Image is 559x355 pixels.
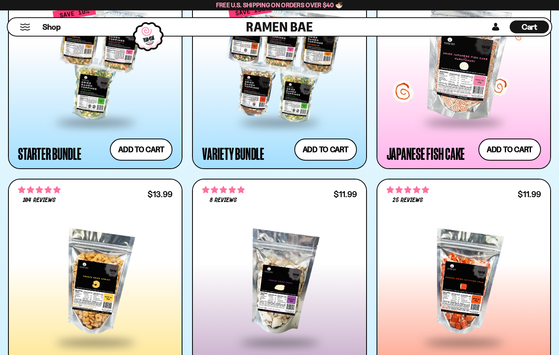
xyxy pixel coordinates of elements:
[20,24,30,31] button: Mobile Menu Trigger
[210,197,237,204] span: 8 reviews
[110,139,172,161] button: Add to cart
[216,1,343,9] span: Free U.S. Shipping on Orders over $40 🍜
[334,190,357,198] div: $11.99
[522,22,537,32] span: Cart
[148,190,172,198] div: $13.99
[478,139,541,161] button: Add to cart
[43,20,61,33] a: Shop
[510,18,549,36] div: Cart
[18,185,61,195] span: 4.90 stars
[393,197,423,204] span: 25 reviews
[202,146,264,161] div: Variety Bundle
[387,146,465,161] div: Japanese Fish Cake
[518,190,541,198] div: $11.99
[18,146,81,161] div: Starter Bundle
[294,139,357,161] button: Add to cart
[202,185,245,195] span: 4.75 stars
[23,197,55,204] span: 104 reviews
[43,22,61,33] span: Shop
[387,185,429,195] span: 4.88 stars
